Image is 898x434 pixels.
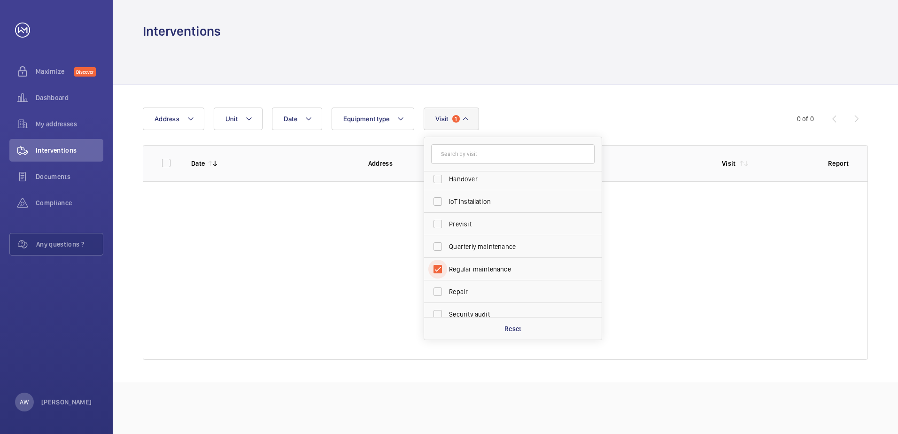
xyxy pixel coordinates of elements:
[722,159,736,168] p: Visit
[36,240,103,249] span: Any questions ?
[155,115,179,123] span: Address
[449,264,578,274] span: Regular maintenance
[36,93,103,102] span: Dashboard
[449,287,578,296] span: Repair
[214,108,263,130] button: Unit
[449,242,578,251] span: Quarterly maintenance
[36,146,103,155] span: Interventions
[143,108,204,130] button: Address
[272,108,322,130] button: Date
[332,108,415,130] button: Equipment type
[20,397,29,407] p: AW
[36,67,74,76] span: Maximize
[449,310,578,319] span: Security audit
[435,115,448,123] span: Visit
[74,67,96,77] span: Discover
[284,115,297,123] span: Date
[36,198,103,208] span: Compliance
[191,159,205,168] p: Date
[36,119,103,129] span: My addresses
[449,197,578,206] span: IoT Installation
[41,397,92,407] p: [PERSON_NAME]
[449,174,578,184] span: Handover
[449,219,578,229] span: Previsit
[424,108,479,130] button: Visit1
[452,115,460,123] span: 1
[143,23,221,40] h1: Interventions
[225,115,238,123] span: Unit
[828,159,849,168] p: Report
[797,114,814,124] div: 0 of 0
[545,159,707,168] p: Unit
[504,324,522,333] p: Reset
[36,172,103,181] span: Documents
[368,159,530,168] p: Address
[431,144,595,164] input: Search by visit
[343,115,390,123] span: Equipment type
